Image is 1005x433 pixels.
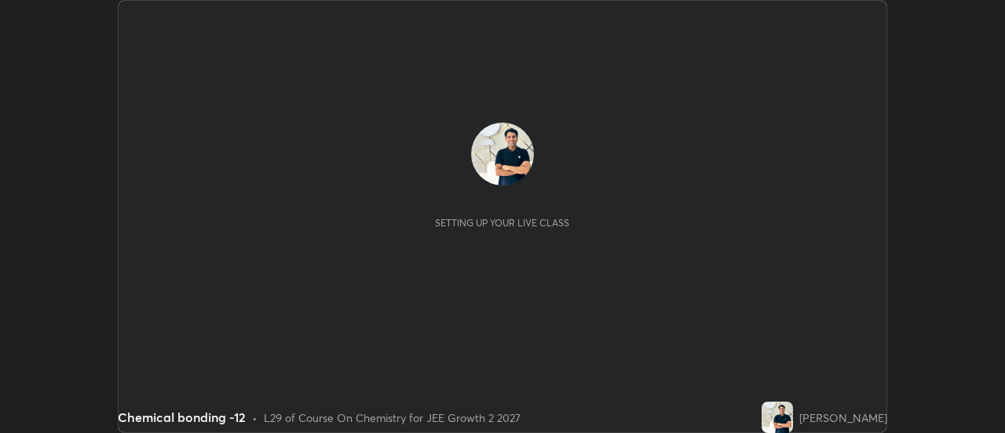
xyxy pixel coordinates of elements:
[264,409,521,426] div: L29 of Course On Chemistry for JEE Growth 2 2027
[799,409,887,426] div: [PERSON_NAME]
[252,409,258,426] div: •
[762,402,793,433] img: 6f5849fa1b7a4735bd8d44a48a48ab07.jpg
[435,217,569,229] div: Setting up your live class
[118,408,246,427] div: Chemical bonding -12
[471,123,534,185] img: 6f5849fa1b7a4735bd8d44a48a48ab07.jpg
